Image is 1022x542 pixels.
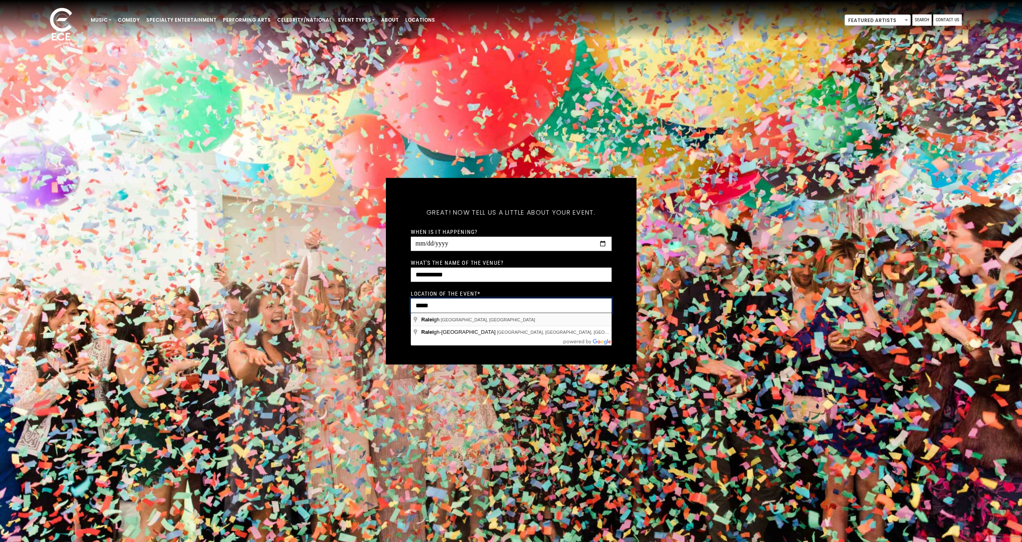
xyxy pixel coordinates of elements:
a: Event Types [335,13,378,27]
a: Performing Arts [220,13,274,27]
span: Featured Artists [845,14,911,26]
a: Locations [402,13,438,27]
span: Featured Artists [845,15,910,26]
label: When is it happening? [411,228,478,235]
span: Ralei [421,329,434,335]
a: Celebrity/National [274,13,335,27]
a: Comedy [114,13,143,27]
a: Music [88,13,114,27]
label: Location of the event [411,290,481,297]
h5: Great! Now tell us a little about your event. [411,198,612,227]
a: Search [912,14,932,26]
a: Contact Us [933,14,962,26]
span: Ralei [421,317,434,323]
label: What's the name of the venue? [411,259,504,266]
a: About [378,13,402,27]
span: [GEOGRAPHIC_DATA], [GEOGRAPHIC_DATA], [GEOGRAPHIC_DATA] [497,330,640,335]
span: [GEOGRAPHIC_DATA], [GEOGRAPHIC_DATA] [441,317,535,322]
img: ece_new_logo_whitev2-1.png [41,6,81,45]
a: Specialty Entertainment [143,13,220,27]
span: gh [421,317,441,323]
span: gh-[GEOGRAPHIC_DATA] [421,329,497,335]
